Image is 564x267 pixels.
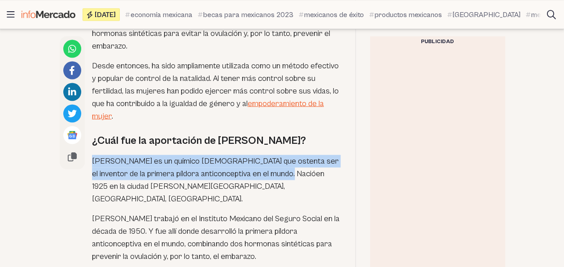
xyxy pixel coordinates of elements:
[370,36,505,47] div: Publicidad
[131,9,192,20] span: economía mexicana
[198,9,293,20] a: becas para mexicanos 2023
[95,11,116,18] span: [DATE]
[92,59,341,122] p: Desde entonces, ha sido ampliamente utilizada como un método efectivo y popular de control de la ...
[453,9,520,20] span: [GEOGRAPHIC_DATA]
[375,9,442,20] span: productos mexicanos
[304,9,364,20] span: mexicanos de éxito
[369,9,442,20] a: productos mexicanos
[67,129,78,140] img: Google News logo
[299,9,364,20] a: mexicanos de éxito
[92,212,341,263] p: [PERSON_NAME] trabajó en el Instituto Mexicano del Seguro Social en la década de 1950. Y fue allí...
[92,98,324,120] a: empoderamiento de la mujer
[203,9,293,20] span: becas para mexicanos 2023
[447,9,520,20] a: [GEOGRAPHIC_DATA]
[22,10,75,18] img: Infomercado México logo
[92,155,341,205] p: [PERSON_NAME] es un químico [DEMOGRAPHIC_DATA] que ostenta ser el inventor de la primera píldora ...
[125,9,192,20] a: economía mexicana
[92,133,341,147] h2: ¿Cuál fue la aportación de [PERSON_NAME]?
